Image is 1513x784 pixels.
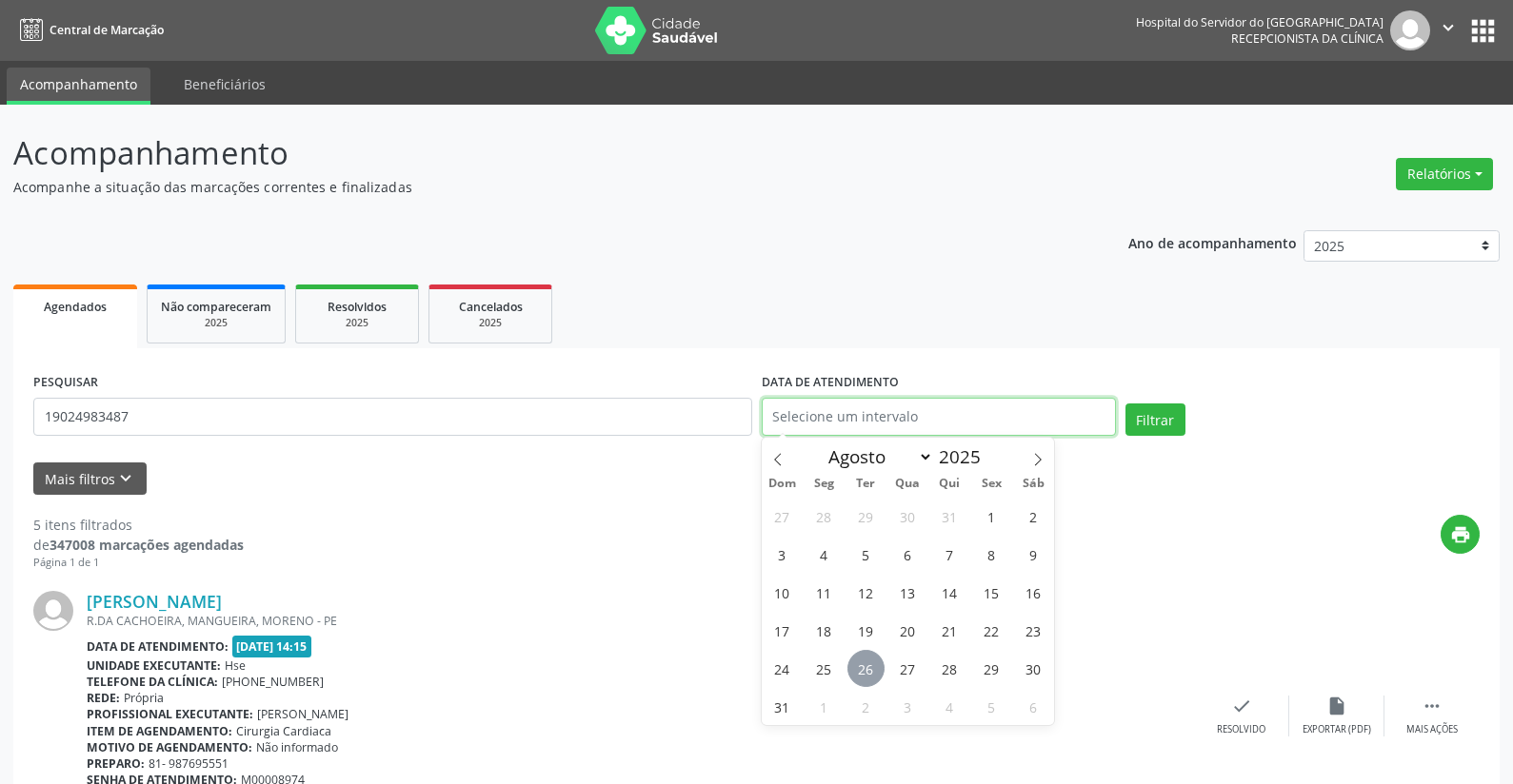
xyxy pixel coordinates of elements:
span: Agosto 22, 2025 [973,612,1010,649]
span: Agosto 17, 2025 [764,612,801,649]
span: [PERSON_NAME] [257,706,348,722]
button:  [1430,10,1466,50]
span: Agosto 24, 2025 [764,650,801,687]
div: Exportar (PDF) [1303,723,1371,736]
span: Agosto 18, 2025 [806,612,843,649]
span: Agosto 29, 2025 [973,650,1010,687]
strong: 347008 marcações agendadas [50,536,244,554]
span: Agosto 26, 2025 [847,650,885,687]
span: Agosto 5, 2025 [847,536,885,573]
span: Cirurgia Cardiaca [236,723,331,739]
span: Agosto 4, 2025 [806,536,843,573]
span: Não informado [256,739,338,755]
span: Dom [762,478,804,490]
span: Setembro 5, 2025 [973,688,1010,725]
button: Filtrar [1125,403,1185,436]
span: Qua [886,478,928,490]
span: Agosto 8, 2025 [973,536,1010,573]
div: Resolvido [1217,723,1265,736]
span: 81- 987695551 [149,755,229,772]
i:  [1438,17,1459,38]
div: 2025 [443,316,538,330]
button: apps [1466,14,1500,48]
span: Agosto 23, 2025 [1015,612,1052,649]
span: Agosto 25, 2025 [806,650,843,687]
div: 2025 [161,316,271,330]
span: Julho 29, 2025 [847,498,885,535]
input: Year [933,444,996,469]
b: Telefone da clínica: [87,674,218,690]
span: Agosto 11, 2025 [806,574,843,611]
div: 5 itens filtrados [33,515,244,535]
select: Month [820,443,934,470]
span: Agosto 31, 2025 [764,688,801,725]
b: Profissional executante: [87,706,253,722]
span: Agosto 21, 2025 [931,612,968,649]
span: Agosto 27, 2025 [889,650,926,687]
div: Mais ações [1406,723,1458,736]
div: Página 1 de 1 [33,555,244,571]
div: de [33,535,244,555]
span: Setembro 2, 2025 [847,688,885,725]
p: Ano de acompanhamento [1128,230,1297,254]
span: Agosto 9, 2025 [1015,536,1052,573]
span: [PHONE_NUMBER] [222,674,324,690]
a: [PERSON_NAME] [87,591,222,612]
a: Acompanhamento [7,68,150,105]
span: Agosto 6, 2025 [889,536,926,573]
i: print [1450,524,1471,545]
label: PESQUISAR [33,368,98,398]
label: DATA DE ATENDIMENTO [762,368,899,398]
span: Sáb [1012,478,1054,490]
span: [DATE] 14:15 [232,636,312,657]
button: print [1441,515,1480,554]
i: check [1231,696,1252,716]
span: Julho 27, 2025 [764,498,801,535]
span: Agosto 3, 2025 [764,536,801,573]
span: Setembro 3, 2025 [889,688,926,725]
div: Hospital do Servidor do [GEOGRAPHIC_DATA] [1136,14,1384,30]
span: Recepcionista da clínica [1231,30,1384,47]
input: Nome, código do beneficiário ou CPF [33,398,752,436]
span: Julho 31, 2025 [931,498,968,535]
span: Hse [225,657,246,674]
span: Cancelados [459,299,523,315]
span: Agosto 2, 2025 [1015,498,1052,535]
button: Mais filtroskeyboard_arrow_down [33,462,147,496]
span: Agosto 13, 2025 [889,574,926,611]
i:  [1422,696,1443,716]
span: Ter [845,478,886,490]
i: keyboard_arrow_down [115,468,136,489]
b: Unidade executante: [87,657,221,674]
span: Qui [928,478,970,490]
div: R.DA CACHOEIRA, MANGUEIRA, MORENO - PE [87,613,1194,629]
i: insert_drive_file [1326,696,1347,716]
span: Setembro 4, 2025 [931,688,968,725]
span: Agosto 28, 2025 [931,650,968,687]
b: Item de agendamento: [87,723,232,739]
span: Resolvidos [328,299,387,315]
b: Data de atendimento: [87,638,229,655]
div: 2025 [309,316,405,330]
a: Beneficiários [170,68,279,101]
span: Agosto 14, 2025 [931,574,968,611]
span: Agosto 20, 2025 [889,612,926,649]
span: Agosto 12, 2025 [847,574,885,611]
span: Seg [803,478,845,490]
span: Sex [970,478,1012,490]
button: Relatórios [1396,158,1493,190]
span: Própria [124,690,164,706]
span: Agosto 16, 2025 [1015,574,1052,611]
span: Agosto 30, 2025 [1015,650,1052,687]
img: img [33,591,73,631]
b: Motivo de agendamento: [87,739,252,755]
span: Setembro 6, 2025 [1015,688,1052,725]
b: Preparo: [87,755,145,772]
span: Agosto 15, 2025 [973,574,1010,611]
input: Selecione um intervalo [762,398,1116,436]
a: Central de Marcação [13,14,164,46]
span: Setembro 1, 2025 [806,688,843,725]
p: Acompanhamento [13,129,1054,177]
span: Agosto 7, 2025 [931,536,968,573]
span: Central de Marcação [50,22,164,38]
